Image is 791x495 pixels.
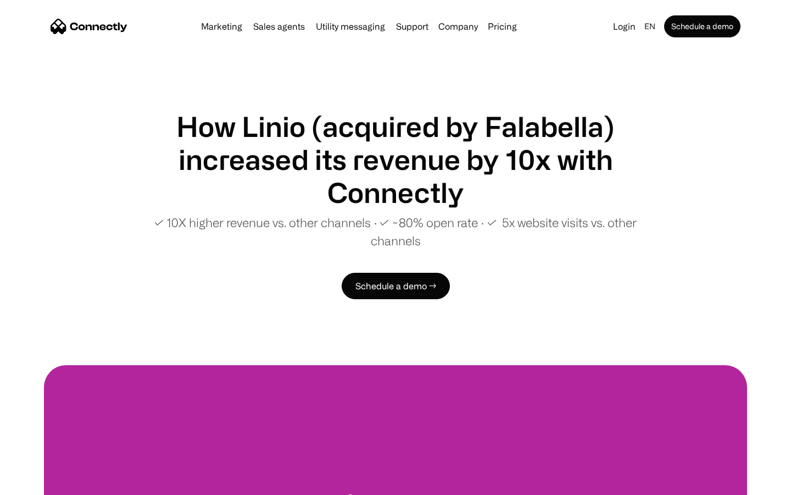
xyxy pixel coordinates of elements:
[644,19,655,34] div: en
[22,476,66,491] ul: Language list
[438,19,478,34] div: Company
[609,19,640,34] a: Login
[342,273,450,299] a: Schedule a demo →
[197,22,247,31] a: Marketing
[483,22,521,31] a: Pricing
[392,22,433,31] a: Support
[132,213,659,250] p: ✓ 10X higher revenue vs. other channels ∙ ✓ ~80% open rate ∙ ✓ 5x website visits vs. other channels
[11,475,66,491] aside: Language selected: English
[249,22,309,31] a: Sales agents
[311,22,389,31] a: Utility messaging
[664,15,740,37] a: Schedule a demo
[132,110,659,209] h1: How Linio (acquired by Falabella) increased its revenue by 10x with Connectly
